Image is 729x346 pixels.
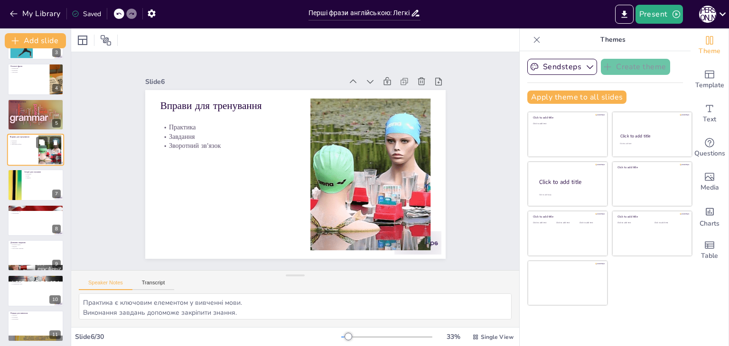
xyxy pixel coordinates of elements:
[8,310,64,342] div: 11
[10,318,61,320] p: Організація
[533,123,601,125] div: Click to add text
[691,131,729,165] div: Get real-time input from your audience
[10,71,47,73] p: Запитання
[53,154,61,163] div: 6
[699,6,716,23] div: А [PERSON_NAME]
[10,209,61,210] p: Приклади діалогів
[10,100,61,103] p: Конструкції речень
[617,165,685,169] div: Click to add title
[556,222,578,224] div: Click to add text
[10,107,61,109] p: Запитальні речення
[52,48,61,57] div: 3
[8,205,64,236] div: 8
[10,70,47,72] p: Прощання
[8,99,64,130] div: 5
[691,199,729,233] div: Add charts and graphs
[100,35,112,46] span: Position
[539,193,599,196] div: Click to add body
[192,65,307,152] p: Зворотний зв'язок
[701,251,718,261] span: Table
[203,50,318,137] p: Практика
[79,293,512,319] textarea: Практика є ключовим елементом у вивченні мови. Виконання завдань допоможе закріпити знання. Зворо...
[49,295,61,304] div: 10
[24,171,61,174] p: Історії для слухання
[533,215,601,219] div: Click to add title
[615,5,634,24] button: Export to PowerPoint
[10,246,61,247] p: Завдання
[7,134,64,166] div: 6
[75,332,341,341] div: Slide 6 / 30
[691,233,729,267] div: Add a table
[654,222,684,224] div: Click to add text
[8,169,64,200] div: 7
[52,260,61,268] div: 9
[52,225,61,233] div: 8
[10,65,47,68] p: Основні фрази
[8,275,64,306] div: 10
[7,6,65,21] button: My Library
[700,219,720,229] span: Charts
[132,280,175,290] button: Transcript
[10,206,61,209] p: Діалоги
[10,244,61,246] p: Практика вдома
[10,144,36,146] p: Зворотний зв'язок
[10,136,36,138] p: Вправи для тренування
[50,137,61,148] button: Delete Slide
[308,6,411,20] input: Insert title
[10,282,61,284] p: Словниковий запас
[620,133,683,139] div: Click to add title
[10,281,61,283] p: Слухові навички
[36,137,47,148] button: Duplicate Slide
[10,247,61,249] p: Самостійне навчання
[701,182,719,193] span: Media
[601,59,670,75] button: Create theme
[699,5,716,24] button: А [PERSON_NAME]
[533,222,554,224] div: Click to add text
[5,33,66,48] button: Add slide
[215,31,332,122] p: Вправи для тренування
[539,178,600,186] div: Click to add title
[617,222,647,224] div: Click to add text
[579,222,601,224] div: Click to add text
[620,143,683,145] div: Click to add text
[691,97,729,131] div: Add text boxes
[442,332,465,341] div: 33 %
[699,46,720,56] span: Theme
[10,212,61,214] p: Спілкування
[8,64,64,95] div: 4
[636,5,683,24] button: Present
[691,63,729,97] div: Add ready made slides
[75,33,90,48] div: Layout
[10,140,36,142] p: Практика
[533,116,601,119] div: Click to add title
[691,28,729,63] div: Change the overall theme
[52,119,61,127] div: 5
[527,91,626,104] button: Apply theme to all slides
[617,215,685,219] div: Click to add title
[10,68,47,70] p: Привітання
[10,314,61,316] p: Стратегії
[703,114,716,125] span: Text
[197,58,312,145] p: Завдання
[52,190,61,198] div: 7
[24,173,61,175] p: Слухання
[52,84,61,92] div: 4
[79,280,132,290] button: Speaker Notes
[10,105,61,107] p: Просте речення
[8,240,64,271] div: 9
[10,241,61,244] p: Домашнє завдання
[218,5,383,128] div: Slide 6
[10,312,61,315] p: Поради для вивчення
[49,330,61,339] div: 11
[24,175,61,177] p: Історії
[695,80,724,91] span: Template
[10,316,61,318] p: Мотивація
[691,165,729,199] div: Add images, graphics, shapes or video
[10,277,61,280] p: Відео для слухання
[24,177,61,179] p: Акценти
[481,333,514,341] span: Single View
[527,59,597,75] button: Sendsteps
[10,279,61,281] p: Відео
[72,9,101,18] div: Saved
[10,103,61,105] p: Структура речень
